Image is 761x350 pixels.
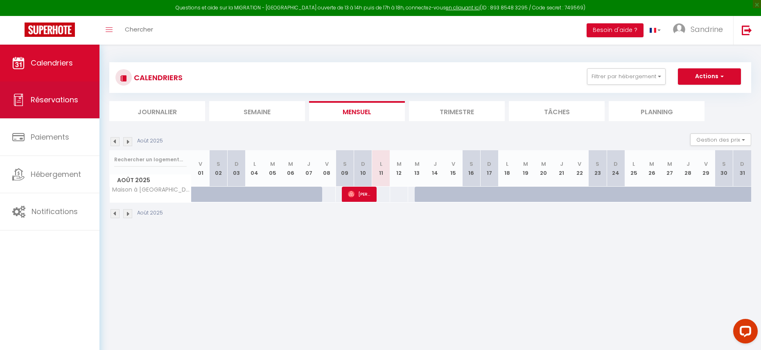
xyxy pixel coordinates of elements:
[309,101,405,121] li: Mensuel
[110,174,191,186] span: Août 2025
[480,150,498,187] th: 17
[541,160,546,168] abbr: M
[498,150,516,187] th: 18
[426,150,444,187] th: 14
[31,58,73,68] span: Calendriers
[111,187,193,193] span: Maison à [GEOGRAPHIC_DATA], entre château et [GEOGRAPHIC_DATA]
[678,68,741,85] button: Actions
[354,150,372,187] th: 10
[516,150,534,187] th: 19
[409,101,505,121] li: Trimestre
[192,150,210,187] th: 01
[31,132,69,142] span: Paiements
[506,160,508,168] abbr: L
[589,150,607,187] th: 23
[587,68,666,85] button: Filtrer par hébergement
[434,160,437,168] abbr: J
[607,150,625,187] th: 24
[390,150,408,187] th: 12
[397,160,402,168] abbr: M
[487,160,491,168] abbr: D
[282,150,300,187] th: 06
[210,150,228,187] th: 02
[452,160,455,168] abbr: V
[137,137,163,145] p: Août 2025
[667,160,672,168] abbr: M
[596,160,599,168] abbr: S
[704,160,708,168] abbr: V
[343,160,347,168] abbr: S
[553,150,571,187] th: 21
[727,316,761,350] iframe: LiveChat chat widget
[32,206,78,217] span: Notifications
[690,133,751,146] button: Gestion des prix
[509,101,605,121] li: Tâches
[661,150,679,187] th: 27
[625,150,643,187] th: 25
[649,160,654,168] abbr: M
[119,16,159,45] a: Chercher
[632,160,635,168] abbr: L
[444,150,462,187] th: 15
[733,150,751,187] th: 31
[462,150,480,187] th: 16
[415,160,420,168] abbr: M
[740,160,744,168] abbr: D
[246,150,264,187] th: 04
[673,23,685,36] img: ...
[691,24,723,34] span: Sandrine
[446,4,480,11] a: en cliquant ici
[667,16,733,45] a: ... Sandrine
[114,152,187,167] input: Rechercher un logement...
[609,101,705,121] li: Planning
[361,160,365,168] abbr: D
[470,160,473,168] abbr: S
[209,101,305,121] li: Semaine
[288,160,293,168] abbr: M
[348,186,372,202] span: [PERSON_NAME]
[722,160,726,168] abbr: S
[523,160,528,168] abbr: M
[380,160,382,168] abbr: L
[137,209,163,217] p: Août 2025
[132,68,183,87] h3: CALENDRIERS
[372,150,390,187] th: 11
[742,25,752,35] img: logout
[125,25,153,34] span: Chercher
[535,150,553,187] th: 20
[643,150,661,187] th: 26
[560,160,563,168] abbr: J
[715,150,733,187] th: 30
[697,150,715,187] th: 29
[25,23,75,37] img: Super Booking
[587,23,644,37] button: Besoin d'aide ?
[199,160,202,168] abbr: V
[307,160,310,168] abbr: J
[31,95,78,105] span: Réservations
[336,150,354,187] th: 09
[679,150,697,187] th: 28
[264,150,282,187] th: 05
[318,150,336,187] th: 08
[408,150,426,187] th: 13
[686,160,690,168] abbr: J
[253,160,256,168] abbr: L
[571,150,589,187] th: 22
[228,150,246,187] th: 03
[614,160,618,168] abbr: D
[578,160,581,168] abbr: V
[109,101,205,121] li: Journalier
[217,160,220,168] abbr: S
[325,160,329,168] abbr: V
[270,160,275,168] abbr: M
[300,150,318,187] th: 07
[31,169,81,179] span: Hébergement
[235,160,239,168] abbr: D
